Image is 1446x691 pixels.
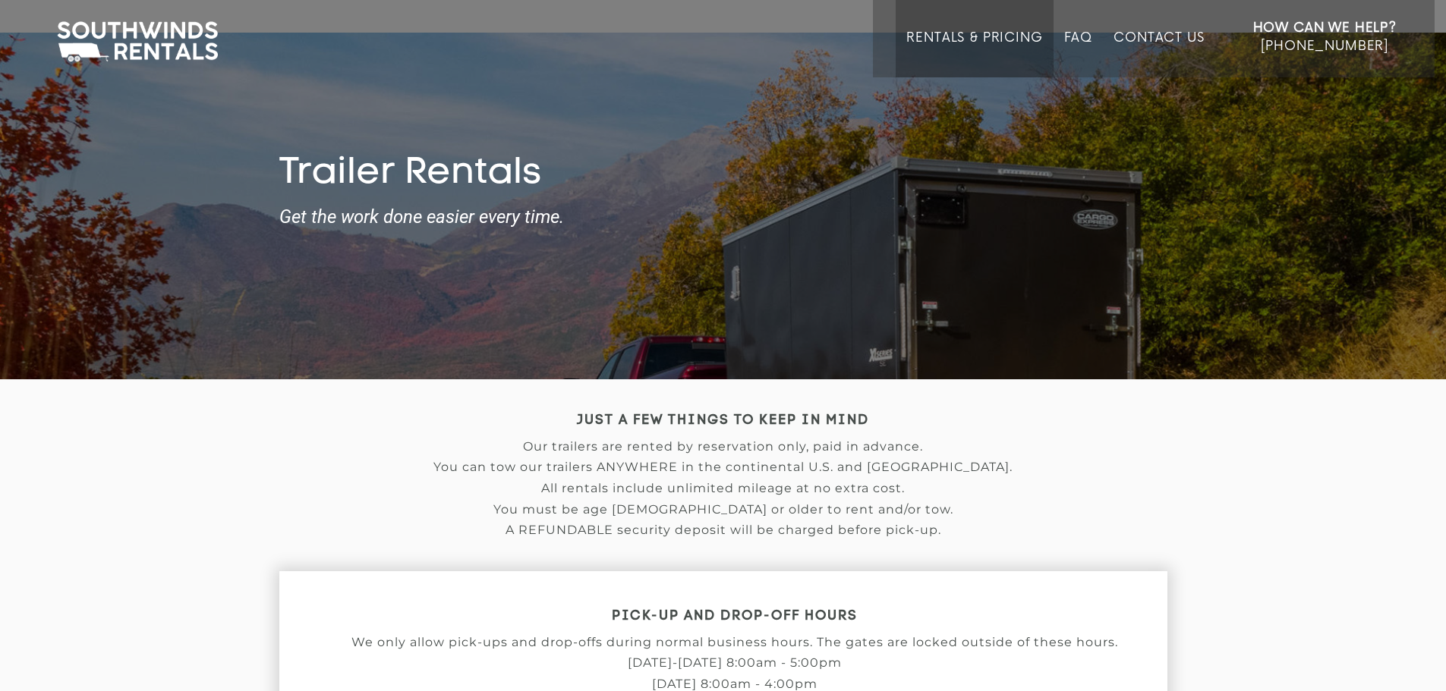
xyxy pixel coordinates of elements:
[279,636,1190,649] p: We only allow pick-ups and drop-offs during normal business hours. The gates are locked outside o...
[1114,30,1204,77] a: Contact Us
[1261,39,1388,54] span: [PHONE_NUMBER]
[279,523,1167,537] p: A REFUNDABLE security deposit will be charged before pick-up.
[906,30,1042,77] a: Rentals & Pricing
[279,440,1167,454] p: Our trailers are rented by reservation only, paid in advance.
[49,18,225,65] img: Southwinds Rentals Logo
[279,656,1190,670] p: [DATE]-[DATE] 8:00am - 5:00pm
[279,482,1167,495] p: All rentals include unlimited mileage at no extra cost.
[279,677,1190,691] p: [DATE] 8:00am - 4:00pm
[279,503,1167,517] p: You must be age [DEMOGRAPHIC_DATA] or older to rent and/or tow.
[1064,30,1093,77] a: FAQ
[279,460,1167,474] p: You can tow our trailers ANYWHERE in the continental U.S. and [GEOGRAPHIC_DATA].
[577,414,869,427] strong: JUST A FEW THINGS TO KEEP IN MIND
[1253,20,1397,36] strong: How Can We Help?
[1253,19,1397,66] a: How Can We Help? [PHONE_NUMBER]
[279,207,1167,227] strong: Get the work done easier every time.
[612,610,858,623] strong: PICK-UP AND DROP-OFF HOURS
[279,152,1167,196] h1: Trailer Rentals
